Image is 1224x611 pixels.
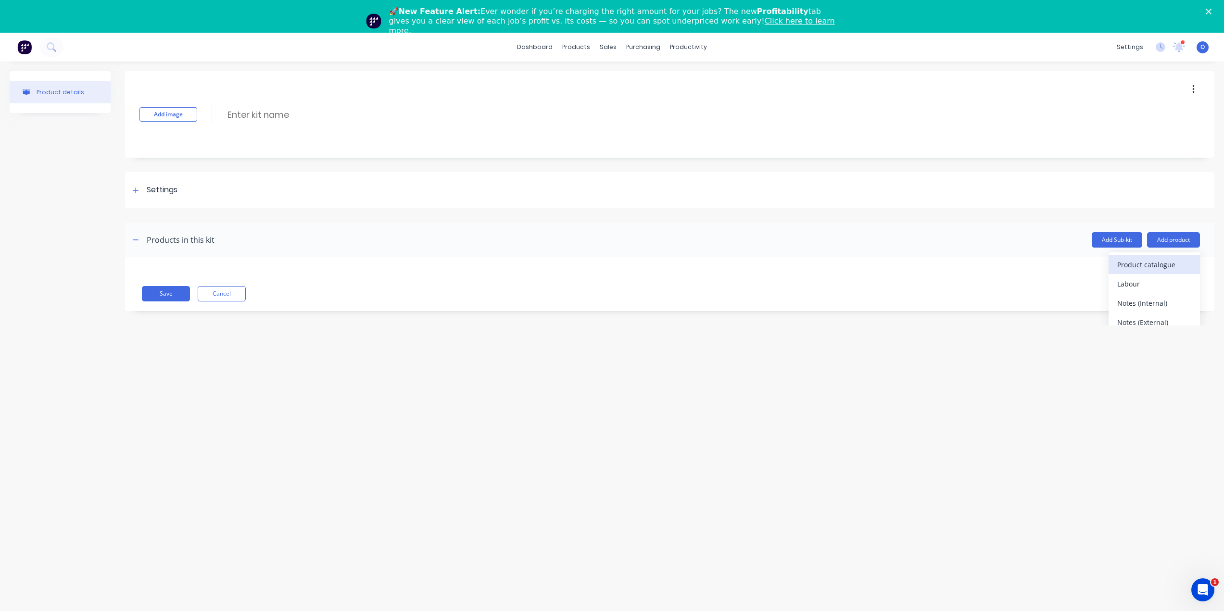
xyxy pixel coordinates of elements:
[1109,255,1200,274] button: Product catalogue
[1109,293,1200,312] button: Notes (Internal)
[1191,578,1214,601] iframe: Intercom live chat
[557,40,595,54] div: products
[10,81,111,103] button: Product details
[1200,43,1205,51] span: O
[147,234,215,246] div: Products in this kit
[1117,296,1191,310] div: Notes (Internal)
[1109,274,1200,293] button: Labour
[1211,578,1219,586] span: 1
[198,286,246,301] button: Cancel
[37,88,84,96] div: Product details
[1117,277,1191,291] div: Labour
[399,7,481,16] b: New Feature Alert:
[1206,9,1215,14] div: Close
[139,107,197,122] button: Add image
[366,13,381,29] img: Profile image for Team
[1117,315,1191,329] div: Notes (External)
[1147,232,1200,248] button: Add product
[142,286,190,301] button: Save
[757,7,808,16] b: Profitability
[621,40,665,54] div: purchasing
[595,40,621,54] div: sales
[227,108,397,122] input: Enter kit name
[1109,312,1200,332] button: Notes (External)
[512,40,557,54] a: dashboard
[147,184,177,196] div: Settings
[17,40,32,54] img: Factory
[1117,258,1191,272] div: Product catalogue
[665,40,712,54] div: productivity
[389,7,843,36] div: 🚀 Ever wonder if you’re charging the right amount for your jobs? The new tab gives you a clear vi...
[1112,40,1148,54] div: settings
[389,16,835,35] a: Click here to learn more.
[1092,232,1142,248] button: Add Sub-kit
